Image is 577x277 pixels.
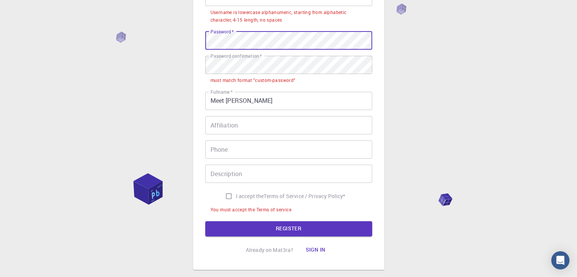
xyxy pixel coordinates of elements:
[264,192,345,200] p: Terms of Service / Privacy Policy *
[299,242,331,258] button: Sign in
[211,77,296,84] div: must match format "custom-password"
[551,251,569,269] div: Open Intercom Messenger
[211,89,233,95] label: Fullname
[236,192,264,200] span: I accept the
[211,9,367,24] div: Username is lowercase alphanumeric, starting from alphabetic character, 4-15 length, no spaces
[211,28,234,35] label: Password
[211,206,291,214] div: You must accept the Terms of service
[211,53,262,59] label: Password confirmation
[205,221,372,236] button: REGISTER
[264,192,345,200] a: Terms of Service / Privacy Policy*
[246,246,294,254] p: Already on Mat3ra?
